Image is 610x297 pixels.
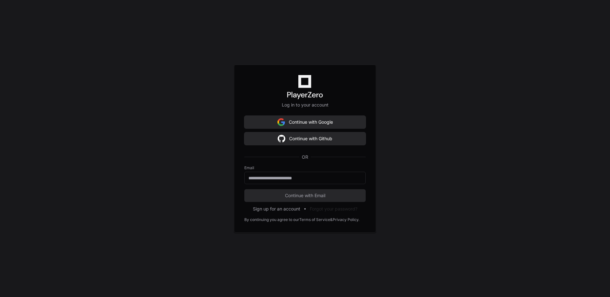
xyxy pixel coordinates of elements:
button: Continue with Github [244,132,366,145]
button: Forgot your password? [310,206,357,212]
span: Continue with Email [244,192,366,199]
img: Sign in with google [277,116,285,128]
button: Sign up for an account [253,206,300,212]
p: Log in to your account [244,102,366,108]
a: Privacy Policy. [333,217,359,222]
img: Sign in with google [278,132,285,145]
span: OR [299,154,311,160]
div: By continuing you agree to our [244,217,299,222]
a: Terms of Service [299,217,330,222]
button: Continue with Google [244,116,366,128]
div: & [330,217,333,222]
button: Continue with Email [244,189,366,202]
label: Email [244,165,366,170]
